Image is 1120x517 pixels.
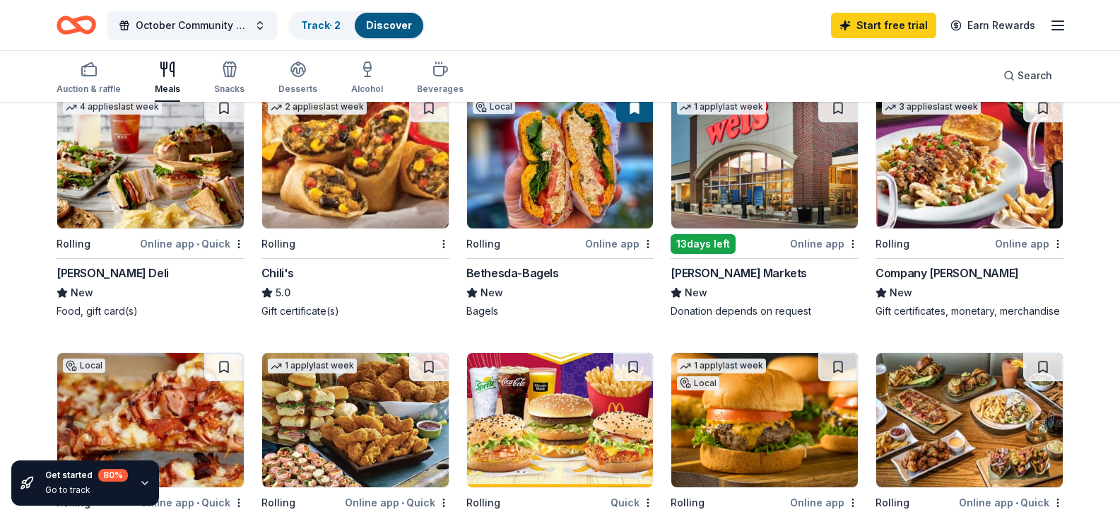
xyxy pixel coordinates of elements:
[57,55,121,102] button: Auction & raffle
[671,93,859,318] a: Image for Weis Markets1 applylast week13days leftOnline app[PERSON_NAME] MarketsNewDonation depen...
[196,238,199,250] span: •
[57,236,90,252] div: Rolling
[63,359,105,373] div: Local
[677,359,766,373] div: 1 apply last week
[677,376,719,390] div: Local
[57,93,244,318] a: Image for McAlister's Deli4 applieslast weekRollingOnline app•Quick[PERSON_NAME] DeliNewFood, gif...
[466,304,654,318] div: Bagels
[71,284,93,301] span: New
[466,93,654,318] a: Image for Bethesda-BagelsLocalRollingOnline appBethesda-BagelsNewBagels
[261,236,295,252] div: Rolling
[959,494,1063,511] div: Online app Quick
[466,265,559,281] div: Bethesda-Bagels
[261,304,449,318] div: Gift certificate(s)
[1015,497,1018,509] span: •
[466,236,500,252] div: Rolling
[262,353,449,487] img: Image for Royal Farms
[671,494,705,511] div: Rolling
[790,235,859,252] div: Online app
[671,304,859,318] div: Donation depends on request
[351,55,383,102] button: Alcohol
[214,55,244,102] button: Snacks
[45,484,128,496] div: Go to track
[671,234,736,254] div: 13 days left
[685,284,707,301] span: New
[876,353,1063,487] img: Image for Thompson Restaurants
[107,11,277,40] button: October Community Outreach
[278,83,317,95] div: Desserts
[57,83,121,95] div: Auction & raffle
[466,494,500,511] div: Rolling
[876,94,1063,228] img: Image for Company Brinker
[278,55,317,102] button: Desserts
[98,469,128,482] div: 80 %
[262,94,449,228] img: Image for Chili's
[671,94,858,228] img: Image for Weis Markets
[268,359,357,373] div: 1 apply last week
[261,93,449,318] a: Image for Chili's2 applieslast weekRollingChili's5.0Gift certificate(s)
[140,235,244,252] div: Online app Quick
[268,100,367,115] div: 2 applies last week
[63,100,162,115] div: 4 applies last week
[890,284,912,301] span: New
[155,55,180,102] button: Meals
[992,62,1063,90] button: Search
[467,353,654,487] img: Image for McDonald's
[876,265,1019,281] div: Company [PERSON_NAME]
[417,83,464,95] div: Beverages
[611,494,654,511] div: Quick
[790,494,859,511] div: Online app
[57,94,244,228] img: Image for McAlister's Deli
[876,304,1063,318] div: Gift certificates, monetary, merchandise
[473,100,515,114] div: Local
[261,265,294,281] div: Chili's
[136,17,249,34] span: October Community Outreach
[57,265,169,281] div: [PERSON_NAME] Deli
[585,235,654,252] div: Online app
[831,13,936,38] a: Start free trial
[301,19,341,31] a: Track· 2
[366,19,412,31] a: Discover
[45,469,128,482] div: Get started
[345,494,449,511] div: Online app Quick
[57,8,96,42] a: Home
[57,304,244,318] div: Food, gift card(s)
[351,83,383,95] div: Alcohol
[57,353,244,487] img: Image for Grotto Pizza
[876,236,909,252] div: Rolling
[671,353,858,487] img: Image for Titan Hospitality Group
[401,497,404,509] span: •
[1018,67,1052,84] span: Search
[876,93,1063,318] a: Image for Company Brinker3 applieslast weekRollingOnline appCompany [PERSON_NAME]NewGift certific...
[671,265,807,281] div: [PERSON_NAME] Markets
[276,284,290,301] span: 5.0
[876,494,909,511] div: Rolling
[417,55,464,102] button: Beverages
[942,13,1044,38] a: Earn Rewards
[214,83,244,95] div: Snacks
[882,100,981,115] div: 3 applies last week
[995,235,1063,252] div: Online app
[288,11,425,40] button: Track· 2Discover
[481,284,503,301] span: New
[467,94,654,228] img: Image for Bethesda-Bagels
[261,494,295,511] div: Rolling
[155,83,180,95] div: Meals
[677,100,766,115] div: 1 apply last week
